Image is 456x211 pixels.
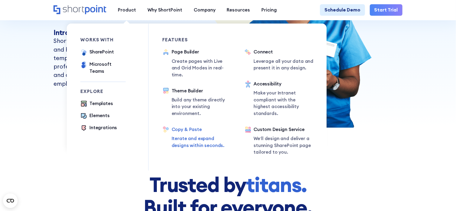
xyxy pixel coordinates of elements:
[244,81,313,117] a: AccessibilityMake your Intranet compliant with the highest accessibility standards.
[118,7,136,14] div: Product
[254,90,313,117] p: Make your Intranet compliant with the highest accessibility standards.
[172,49,232,56] div: Page Builder
[426,182,456,211] iframe: Chat Widget
[261,7,277,14] div: Pricing
[254,49,314,56] div: Connect
[188,4,221,16] a: Company
[80,89,126,94] div: Explore
[221,4,256,16] a: Resources
[163,126,231,149] a: Copy & PasteIterate and expand designs within seconds.
[89,112,110,119] div: Elements
[3,193,18,208] button: Open CMP widget
[163,49,232,78] a: Page BuilderCreate pages with Live and Grid Modes in real-time.
[89,100,113,107] div: Templates
[80,100,113,108] a: Templates
[172,88,231,94] div: Theme Builder
[80,49,114,56] a: SharePoint
[80,61,126,75] a: Microsoft Teams
[163,37,231,42] div: Features
[80,37,126,42] div: works with
[53,5,106,15] a: Home
[194,7,215,14] div: Company
[80,112,110,120] a: Elements
[112,4,142,16] a: Product
[142,4,188,16] a: Why ShortPoint
[370,4,403,16] a: Start Trial
[172,58,232,78] p: Create pages with Live and Grid Modes in real-time.
[80,124,117,132] a: Integrations
[53,37,195,88] p: ShortPoint offers unique solutions for healthcare and hospital workplaces. Our SharePoint templat...
[254,58,314,72] p: Leverage all your data and present it in any design.
[244,126,313,157] a: Custom Design ServiceWe’ll design and deliver a stunning SharePoint page tailored to you.
[254,135,313,156] p: We’ll design and deliver a stunning SharePoint page tailored to you.
[163,88,231,117] a: Theme BuilderBuild any theme directly into your existing environment.
[246,173,306,196] span: titans.
[172,97,231,117] p: Build any theme directly into your existing environment.
[254,126,313,133] div: Custom Design Service
[172,126,231,133] div: Copy & Paste
[256,4,283,16] a: Pricing
[244,49,314,71] a: ConnectLeverage all your data and present it in any design.
[89,61,126,75] div: Microsoft Teams
[147,7,182,14] div: Why ShortPoint
[89,124,117,131] div: Integrations
[89,49,114,56] div: SharePoint
[227,7,250,14] div: Resources
[172,135,231,149] p: Iterate and expand designs within seconds.
[53,29,195,37] h2: Intranet Templates for Healthcare
[320,4,365,16] a: Schedule Demo
[254,81,313,88] div: Accessibility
